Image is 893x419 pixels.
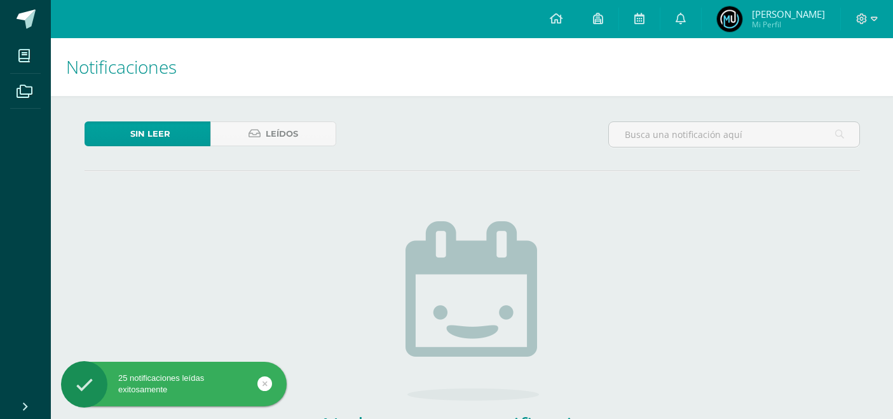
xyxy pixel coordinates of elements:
[130,122,170,146] span: Sin leer
[85,121,210,146] a: Sin leer
[752,19,825,30] span: Mi Perfil
[406,221,539,401] img: no_activities.png
[752,8,825,20] span: [PERSON_NAME]
[66,55,177,79] span: Notificaciones
[210,121,336,146] a: Leídos
[266,122,298,146] span: Leídos
[61,373,287,395] div: 25 notificaciones leídas exitosamente
[609,122,859,147] input: Busca una notificación aquí
[717,6,742,32] img: 276eae5f84d3416db83ad868dc4138c7.png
